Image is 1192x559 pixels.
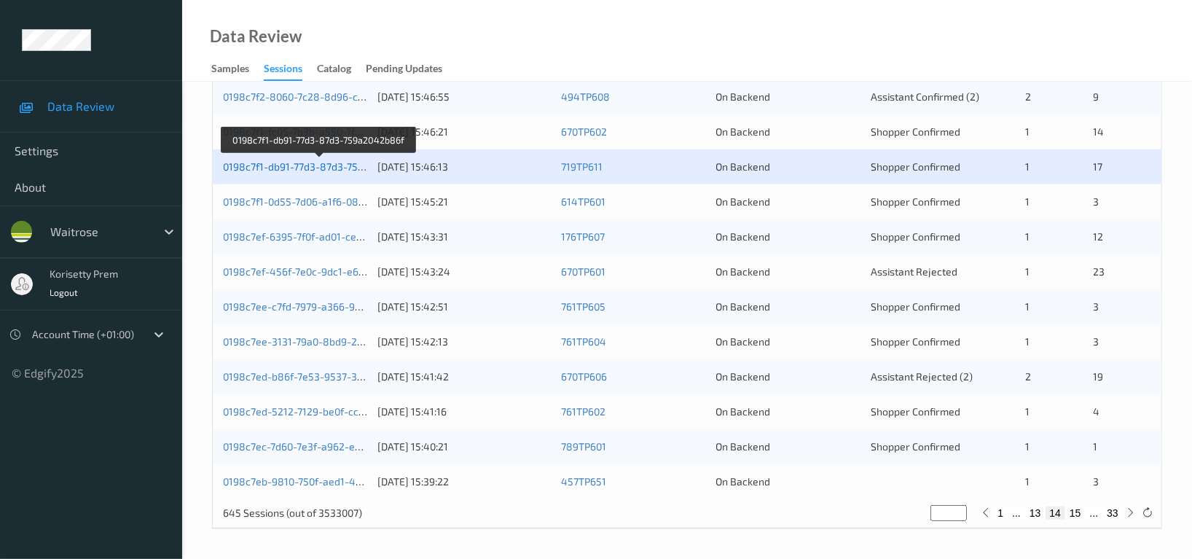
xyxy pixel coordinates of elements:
[561,230,605,243] a: 176TP607
[1094,265,1105,278] span: 23
[223,90,419,103] a: 0198c7f2-8060-7c28-8d96-c2669de32f41
[561,160,603,173] a: 719TP611
[1008,507,1025,520] button: ...
[1025,475,1030,488] span: 1
[223,160,415,173] a: 0198c7f1-db91-77d3-87d3-759a2042b86f
[210,29,302,44] div: Data Review
[1025,160,1030,173] span: 1
[1025,300,1030,313] span: 1
[561,370,607,383] a: 670TP606
[1094,90,1099,103] span: 9
[377,474,551,489] div: [DATE] 15:39:22
[223,335,416,348] a: 0198c7ee-3131-79a0-8bd9-2cdbfe763737
[1094,335,1099,348] span: 3
[1025,507,1046,520] button: 13
[1086,507,1103,520] button: ...
[366,59,457,79] a: Pending Updates
[561,90,610,103] a: 494TP608
[223,370,418,383] a: 0198c7ed-b86f-7e53-9537-31d422741b70
[716,265,860,279] div: On Backend
[716,439,860,454] div: On Backend
[716,300,860,314] div: On Backend
[561,405,605,418] a: 761TP602
[561,265,605,278] a: 670TP601
[994,507,1008,520] button: 1
[223,440,415,453] a: 0198c7ec-7d60-7e3f-a962-e1ac8b9d0f65
[1102,507,1123,520] button: 33
[1094,230,1104,243] span: 12
[223,125,412,138] a: 0198c7f1-fc05-7b3b-a550-7feed1686b7a
[1025,335,1030,348] span: 1
[1094,195,1099,208] span: 3
[716,90,860,104] div: On Backend
[377,195,551,209] div: [DATE] 15:45:21
[377,265,551,279] div: [DATE] 15:43:24
[716,474,860,489] div: On Backend
[1025,440,1030,453] span: 1
[871,335,960,348] span: Shopper Confirmed
[716,370,860,384] div: On Backend
[871,405,960,418] span: Shopper Confirmed
[377,90,551,104] div: [DATE] 15:46:55
[1025,230,1030,243] span: 1
[317,61,351,79] div: Catalog
[716,125,860,139] div: On Backend
[377,335,551,349] div: [DATE] 15:42:13
[871,265,957,278] span: Assistant Rejected
[716,160,860,174] div: On Backend
[264,61,302,81] div: Sessions
[561,195,605,208] a: 614TP601
[1025,370,1031,383] span: 2
[561,300,605,313] a: 761TP605
[211,59,264,79] a: Samples
[871,160,960,173] span: Shopper Confirmed
[716,230,860,244] div: On Backend
[223,506,362,520] p: 645 Sessions (out of 3533007)
[1094,370,1104,383] span: 19
[377,125,551,139] div: [DATE] 15:46:21
[223,475,418,488] a: 0198c7eb-9810-750f-aed1-4abc8928cf46
[211,61,249,79] div: Samples
[871,195,960,208] span: Shopper Confirmed
[716,404,860,419] div: On Backend
[1094,300,1099,313] span: 3
[871,125,960,138] span: Shopper Confirmed
[223,405,416,418] a: 0198c7ed-5212-7129-be0f-cc7d7a894461
[223,300,418,313] a: 0198c7ee-c7fd-7979-a366-9e640860176e
[317,59,366,79] a: Catalog
[871,300,960,313] span: Shopper Confirmed
[871,370,973,383] span: Assistant Rejected (2)
[223,195,412,208] a: 0198c7f1-0d55-7d06-a1f6-08b3517c7231
[1065,507,1086,520] button: 15
[871,440,960,453] span: Shopper Confirmed
[561,125,607,138] a: 670TP602
[1094,125,1105,138] span: 14
[1046,507,1066,520] button: 14
[1025,265,1030,278] span: 1
[871,90,979,103] span: Assistant Confirmed (2)
[561,440,606,453] a: 789TP601
[1025,90,1031,103] span: 2
[366,61,442,79] div: Pending Updates
[264,59,317,81] a: Sessions
[1025,125,1030,138] span: 1
[377,404,551,419] div: [DATE] 15:41:16
[871,230,960,243] span: Shopper Confirmed
[561,335,606,348] a: 761TP604
[377,300,551,314] div: [DATE] 15:42:51
[1094,440,1098,453] span: 1
[377,370,551,384] div: [DATE] 15:41:42
[377,230,551,244] div: [DATE] 15:43:31
[1025,405,1030,418] span: 1
[561,475,606,488] a: 457TP651
[1094,475,1099,488] span: 3
[1094,160,1103,173] span: 17
[716,335,860,349] div: On Backend
[716,195,860,209] div: On Backend
[377,439,551,454] div: [DATE] 15:40:21
[223,265,412,278] a: 0198c7ef-456f-7e0c-9dc1-e6ace0c1cece
[1094,405,1100,418] span: 4
[1025,195,1030,208] span: 1
[223,230,412,243] a: 0198c7ef-6395-7f0f-ad01-cece14432f3b
[377,160,551,174] div: [DATE] 15:46:13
